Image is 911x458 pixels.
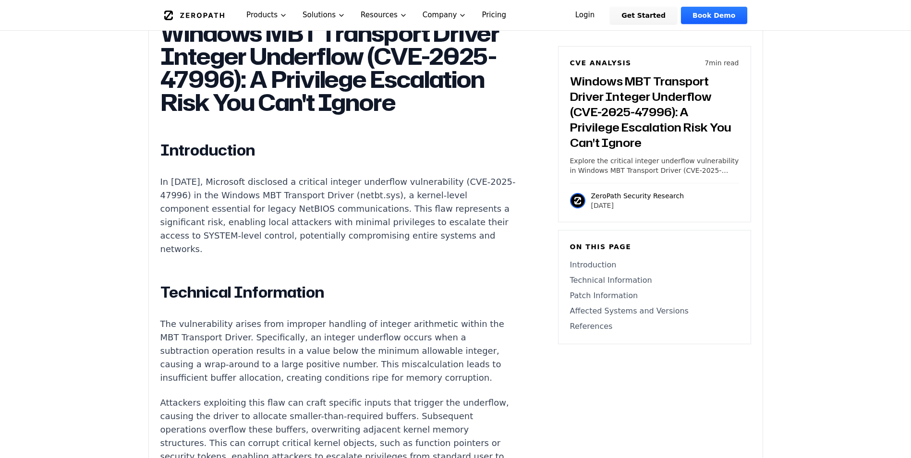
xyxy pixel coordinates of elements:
a: Introduction [570,259,739,271]
img: ZeroPath Security Research [570,193,585,208]
p: Explore the critical integer underflow vulnerability in Windows MBT Transport Driver (CVE-2025-47... [570,156,739,175]
p: ZeroPath Security Research [591,191,684,201]
a: Book Demo [681,7,747,24]
a: Login [564,7,607,24]
a: Technical Information [570,275,739,286]
a: Patch Information [570,290,739,301]
h6: CVE Analysis [570,58,632,68]
p: [DATE] [591,201,684,210]
h2: Technical Information [160,283,518,302]
a: Affected Systems and Versions [570,305,739,317]
p: The vulnerability arises from improper handling of integer arithmetic within the MBT Transport Dr... [160,317,518,385]
h1: Windows MBT Transport Driver Integer Underflow (CVE-2025-47996): A Privilege Escalation Risk You ... [160,22,518,114]
h2: Introduction [160,141,518,160]
a: References [570,321,739,332]
p: In [DATE], Microsoft disclosed a critical integer underflow vulnerability (CVE-2025-47996) in the... [160,175,518,256]
a: Get Started [610,7,677,24]
h6: On this page [570,242,739,252]
h3: Windows MBT Transport Driver Integer Underflow (CVE-2025-47996): A Privilege Escalation Risk You ... [570,73,739,150]
p: 7 min read [705,58,739,68]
